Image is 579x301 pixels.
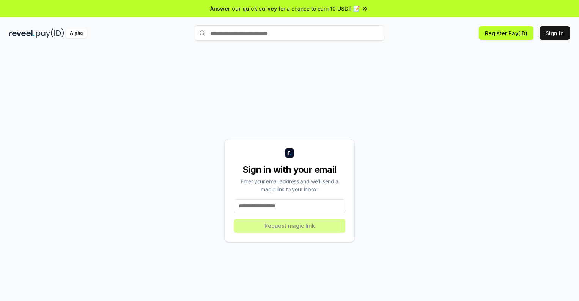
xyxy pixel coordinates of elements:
span: for a chance to earn 10 USDT 📝 [278,5,360,13]
button: Register Pay(ID) [479,26,533,40]
img: reveel_dark [9,28,35,38]
img: pay_id [36,28,64,38]
button: Sign In [540,26,570,40]
div: Enter your email address and we’ll send a magic link to your inbox. [234,177,345,193]
div: Alpha [66,28,87,38]
div: Sign in with your email [234,164,345,176]
span: Answer our quick survey [210,5,277,13]
img: logo_small [285,148,294,158]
